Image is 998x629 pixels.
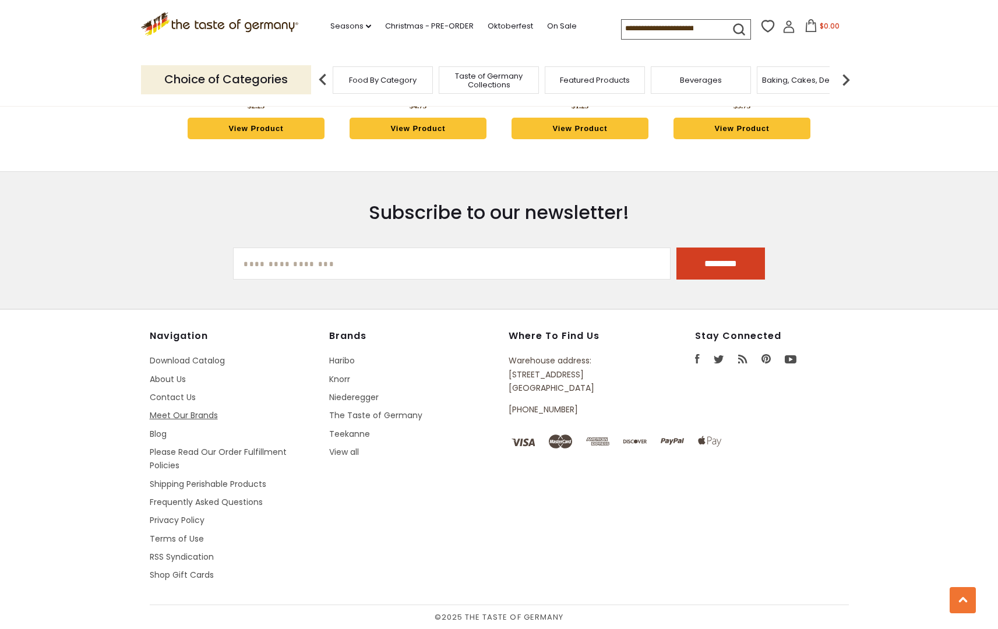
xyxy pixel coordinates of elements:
a: Food By Category [349,76,417,84]
a: Niederegger [329,391,379,403]
a: View Product [512,118,649,140]
a: Blog [150,428,167,440]
a: Privacy Policy [150,514,204,526]
a: Christmas - PRE-ORDER [385,20,474,33]
span: $0.00 [820,21,840,31]
a: Haribo [329,355,355,366]
a: Contact Us [150,391,196,403]
a: View all [329,446,359,458]
a: Seasons [330,20,371,33]
img: next arrow [834,68,858,91]
h4: Stay Connected [695,330,849,342]
h4: Brands [329,330,497,342]
a: The Taste of Germany [329,409,422,421]
a: Download Catalog [150,355,225,366]
h3: Subscribe to our newsletter! [233,201,764,224]
a: Beverages [680,76,722,84]
a: Taste of Germany Collections [442,72,535,89]
a: View Product [188,118,325,140]
a: Please Read Our Order Fulfillment Policies [150,446,287,471]
p: [PHONE_NUMBER] [509,403,641,416]
a: Baking, Cakes, Desserts [762,76,852,84]
a: Oktoberfest [488,20,533,33]
a: Featured Products [560,76,630,84]
span: © 2025 The Taste of Germany [150,611,849,624]
p: Choice of Categories [141,65,311,94]
a: Knorr [329,373,350,385]
a: RSS Syndication [150,551,214,563]
a: Frequently Asked Questions [150,496,263,508]
p: Warehouse address: [STREET_ADDRESS] [GEOGRAPHIC_DATA] [509,354,641,395]
a: About Us [150,373,186,385]
img: previous arrow [311,68,334,91]
a: Shipping Perishable Products [150,478,266,490]
a: View Product [350,118,487,140]
a: Meet Our Brands [150,409,218,421]
a: Terms of Use [150,533,204,545]
h4: Where to find us [509,330,641,342]
h4: Navigation [150,330,318,342]
a: View Product [673,118,811,140]
a: Teekanne [329,428,370,440]
button: $0.00 [798,19,847,37]
a: On Sale [547,20,577,33]
a: Shop Gift Cards [150,569,214,581]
